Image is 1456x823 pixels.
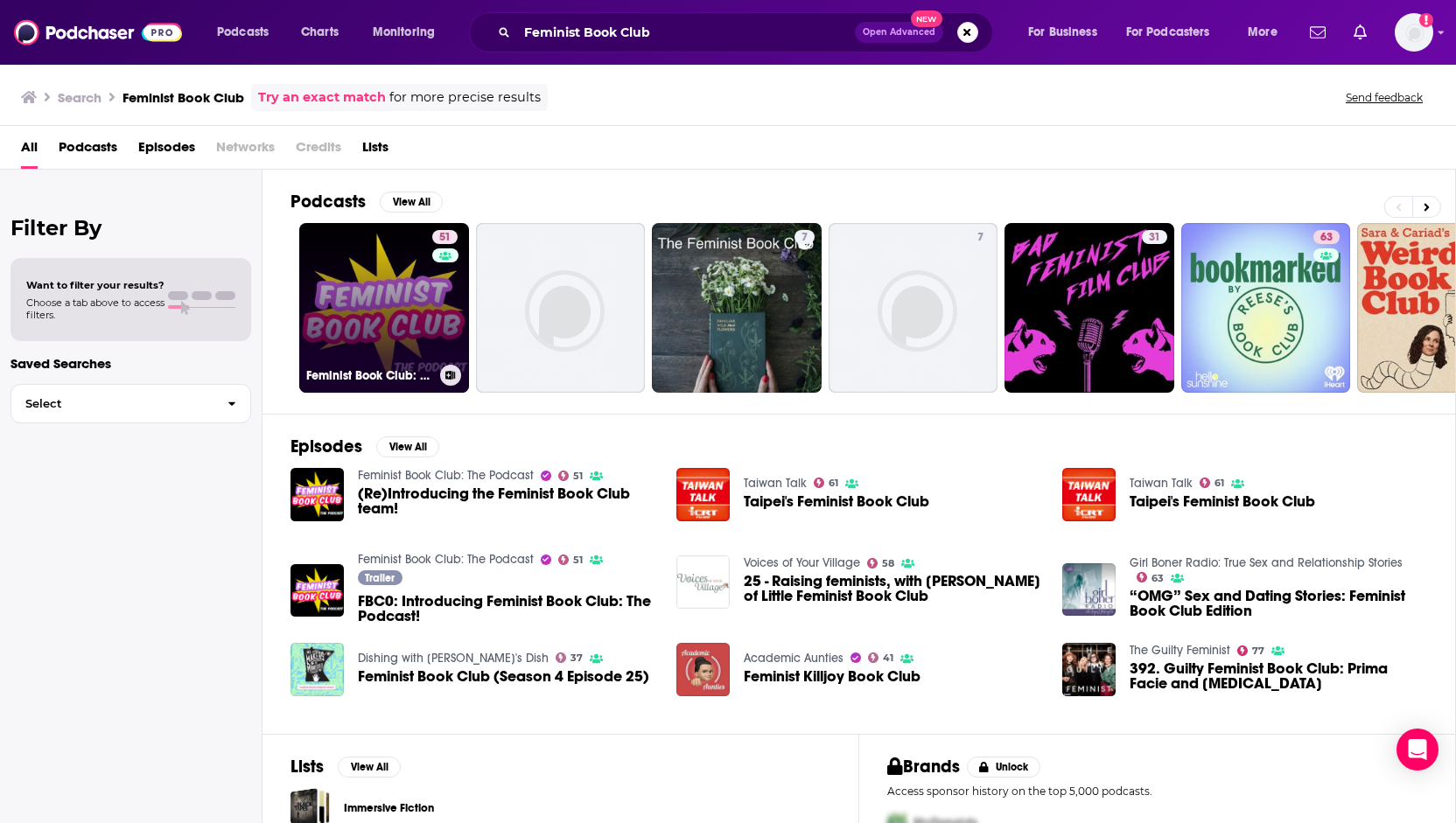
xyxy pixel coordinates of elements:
a: “OMG” Sex and Dating Stories: Feminist Book Club Edition [1130,589,1427,618]
span: New [911,10,942,27]
a: Show notifications dropdown [1303,17,1333,47]
a: 392. Guilty Feminist Book Club: Prima Facie and Fear of Flying [1130,661,1427,691]
span: For Podcasters [1126,20,1210,45]
a: 58 [867,558,895,568]
img: “OMG” Sex and Dating Stories: Feminist Book Club Edition [1062,563,1116,617]
a: 7 [970,230,990,244]
span: Networks [216,133,275,169]
a: Taipei's Feminist Book Club [1130,494,1315,509]
h2: Brands [887,756,960,778]
img: (Re)Introducing the Feminist Book Club team! [290,468,344,521]
img: FBC0: Introducing Feminist Book Club: The Podcast! [290,564,344,617]
button: View All [380,192,443,213]
input: Search podcasts, credits, & more... [517,18,855,46]
span: Lists [362,133,388,169]
button: open menu [1016,18,1119,46]
a: 77 [1237,645,1265,656]
button: Send feedback [1340,90,1428,105]
a: ListsView All [290,756,401,778]
span: Podcasts [217,20,269,45]
span: Want to filter your results? [26,279,164,291]
img: Feminist Killjoy Book Club [676,643,730,696]
a: 61 [1200,478,1225,488]
a: Charts [290,18,349,46]
img: Taipei's Feminist Book Club [676,468,730,521]
button: Show profile menu [1395,13,1433,52]
span: 51 [573,472,583,480]
span: Trailer [365,573,395,583]
a: Feminist Killjoy Book Club [744,669,920,684]
a: Taiwan Talk [1130,476,1193,491]
img: 25 - Raising feminists, with Brittany Murlas of Little Feminist Book Club [676,555,730,609]
span: Choose a tab above to access filters. [26,296,164,321]
span: FBC0: Introducing Feminist Book Club: The Podcast! [358,594,655,624]
button: Unlock [967,757,1041,778]
span: 25 - Raising feminists, with [PERSON_NAME] of Little Feminist Book Club [744,574,1041,603]
a: 25 - Raising feminists, with Brittany Murlas of Little Feminist Book Club [744,574,1041,603]
button: open menu [1235,18,1299,46]
a: 51 [558,554,584,565]
h3: Feminist Book Club [122,89,244,106]
a: Taiwan Talk [744,476,807,491]
span: for more precise results [389,87,541,108]
span: 392. Guilty Feminist Book Club: Prima Facie and [MEDICAL_DATA] [1130,661,1427,691]
a: Podcasts [59,133,117,169]
a: 63 [1137,572,1165,582]
button: Open AdvancedNew [855,22,943,43]
h2: Podcasts [290,191,366,213]
span: 61 [1214,479,1224,487]
span: Open Advanced [863,28,935,37]
span: 77 [1252,647,1264,655]
span: 51 [439,229,451,247]
span: (Re)Introducing the Feminist Book Club team! [358,486,655,516]
h3: Search [58,89,101,106]
span: Charts [301,20,339,45]
a: Feminist Book Club (Season 4 Episode 25) [358,669,649,684]
img: Feminist Book Club (Season 4 Episode 25) [290,643,344,696]
a: 37 [556,652,584,663]
span: 63 [1151,575,1164,582]
a: Taipei's Feminist Book Club [744,494,929,509]
a: 51 [432,230,458,244]
a: PodcastsView All [290,191,443,213]
span: 41 [883,654,893,662]
a: All [21,133,38,169]
button: open menu [360,18,458,46]
a: 63 [1313,230,1340,244]
a: 31 [1142,230,1167,244]
span: 63 [1320,229,1333,247]
img: Taipei's Feminist Book Club [1062,468,1116,521]
a: 7 [794,230,815,244]
p: Saved Searches [10,355,251,372]
div: Search podcasts, credits, & more... [486,12,1010,52]
a: 41 [868,652,894,663]
img: 392. Guilty Feminist Book Club: Prima Facie and Fear of Flying [1062,643,1116,696]
a: 7 [829,223,998,393]
a: 61 [814,478,839,488]
a: 51 [558,471,584,481]
a: Girl Boner Radio: True Sex and Relationship Stories [1130,555,1403,570]
span: 51 [573,556,583,564]
a: Dishing with Stephanie's Dish [358,651,549,666]
a: EpisodesView All [290,436,439,457]
span: Credits [296,133,341,169]
span: 58 [882,560,894,568]
img: User Profile [1395,13,1433,52]
button: View All [338,757,401,778]
span: Monitoring [373,20,435,45]
a: 63 [1181,223,1351,393]
h2: Episodes [290,436,362,457]
span: Episodes [138,133,195,169]
svg: Add a profile image [1419,13,1433,27]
